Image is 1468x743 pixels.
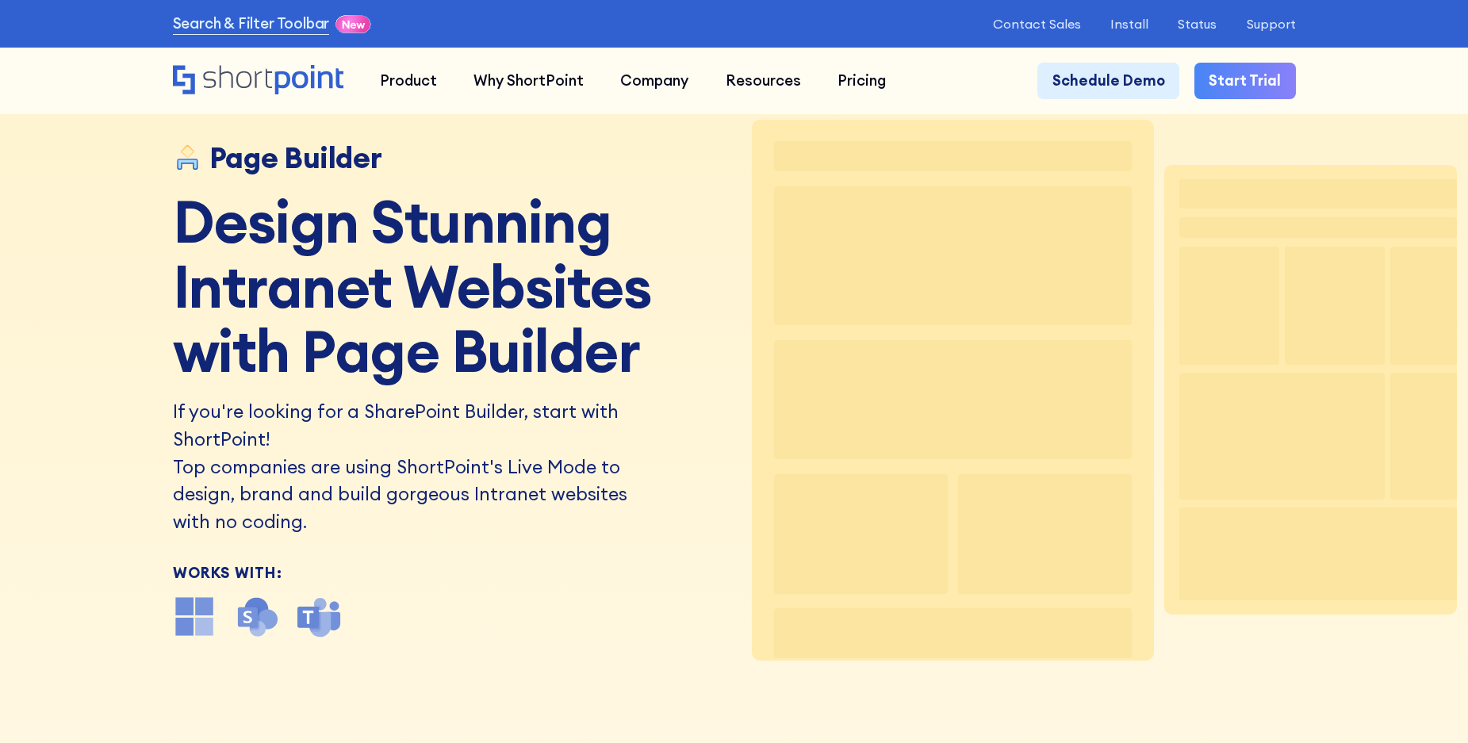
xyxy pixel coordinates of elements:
[1110,17,1148,32] a: Install
[993,17,1081,32] a: Contact Sales
[726,70,801,92] div: Resources
[1247,17,1296,32] a: Support
[235,595,279,639] img: SharePoint icon
[602,63,707,99] a: Company
[380,70,437,92] div: Product
[1389,667,1468,743] iframe: Chat Widget
[297,595,342,639] img: microsoft teams icon
[1037,63,1179,99] a: Schedule Demo
[173,398,628,453] h2: If you're looking for a SharePoint Builder, start with ShortPoint!
[837,70,886,92] div: Pricing
[819,63,904,99] a: Pricing
[473,70,584,92] div: Why ShortPoint
[173,454,628,536] p: Top companies are using ShortPoint's Live Mode to design, brand and build gorgeous Intranet websi...
[707,63,819,99] a: Resources
[1178,17,1217,32] a: Status
[173,65,343,97] a: Home
[209,141,382,175] div: Page Builder
[173,190,723,383] h1: Design Stunning Intranet Websites with Page Builder
[620,70,688,92] div: Company
[455,63,602,99] a: Why ShortPoint
[173,565,723,580] div: Works With:
[1194,63,1296,99] a: Start Trial
[173,595,217,639] img: microsoft office icon
[173,13,330,35] a: Search & Filter Toolbar
[362,63,455,99] a: Product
